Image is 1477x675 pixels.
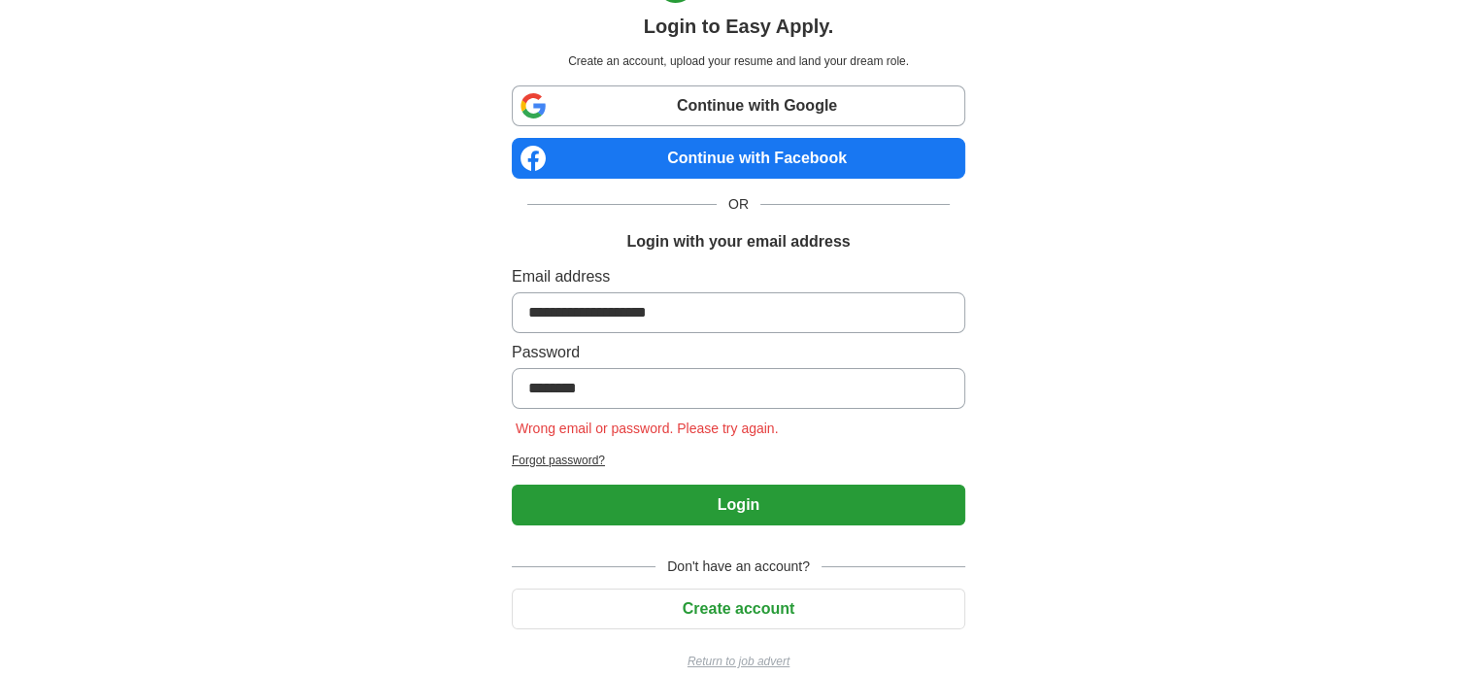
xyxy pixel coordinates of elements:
h1: Login with your email address [626,230,850,253]
p: Create an account, upload your resume and land your dream role. [516,52,961,70]
h1: Login to Easy Apply. [644,12,834,41]
span: OR [717,194,760,215]
span: Don't have an account? [655,557,822,577]
a: Continue with Facebook [512,138,965,179]
button: Login [512,485,965,525]
a: Forgot password? [512,452,965,469]
button: Create account [512,589,965,629]
a: Create account [512,600,965,617]
label: Password [512,341,965,364]
a: Return to job advert [512,653,965,670]
label: Email address [512,265,965,288]
span: Wrong email or password. Please try again. [512,421,783,436]
a: Continue with Google [512,85,965,126]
